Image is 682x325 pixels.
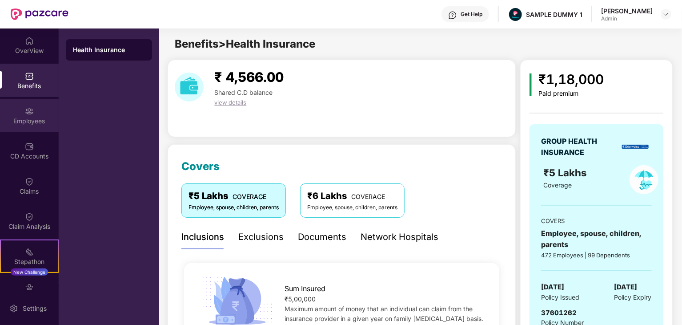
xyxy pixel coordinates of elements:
[541,292,579,302] span: Policy Issued
[509,8,522,21] img: Pazcare_Alternative_logo-01-01.png
[622,145,649,149] img: insurerLogo
[25,248,34,256] img: svg+xml;base64,PHN2ZyB4bWxucz0iaHR0cDovL3d3dy53My5vcmcvMjAwMC9zdmciIHdpZHRoPSIyMSIgaGVpZ2h0PSIyMC...
[298,230,346,244] div: Documents
[544,181,572,189] span: Coverage
[614,282,638,292] span: [DATE]
[541,216,651,225] div: COVERS
[601,7,653,15] div: [PERSON_NAME]
[181,230,224,244] div: Inclusions
[25,177,34,186] img: svg+xml;base64,PHN2ZyBpZD0iQ2xhaW0iIHhtbG5zPSJodHRwOi8vd3d3LnczLm9yZy8yMDAwL3N2ZyIgd2lkdGg9IjIwIi...
[448,11,457,20] img: svg+xml;base64,PHN2ZyBpZD0iSGVscC0zMngzMiIgeG1sbnM9Imh0dHA6Ly93d3cudzMub3JnLzIwMDAvc3ZnIiB3aWR0aD...
[189,203,279,212] div: Employee, spouse, children, parents
[541,136,619,158] div: GROUP HEALTH INSURANCE
[214,89,273,96] span: Shared C.D balance
[233,193,266,200] span: COVERAGE
[630,165,658,194] img: policyIcon
[541,251,651,260] div: 472 Employees | 99 Dependents
[9,304,18,313] img: svg+xml;base64,PHN2ZyBpZD0iU2V0dGluZy0yMHgyMCIgeG1sbnM9Imh0dHA6Ly93d3cudzMub3JnLzIwMDAvc3ZnIiB3aW...
[361,230,438,244] div: Network Hospitals
[214,99,246,106] span: view details
[530,73,532,96] img: icon
[25,283,34,292] img: svg+xml;base64,PHN2ZyBpZD0iRW5kb3JzZW1lbnRzIiB4bWxucz0iaHR0cDovL3d3dy53My5vcmcvMjAwMC9zdmciIHdpZH...
[25,212,34,221] img: svg+xml;base64,PHN2ZyBpZD0iQ2xhaW0iIHhtbG5zPSJodHRwOi8vd3d3LnczLm9yZy8yMDAwL3N2ZyIgd2lkdGg9IjIwIi...
[541,228,651,250] div: Employee, spouse, children, parents
[307,203,397,212] div: Employee, spouse, children, parents
[461,11,482,18] div: Get Help
[285,294,485,304] div: ₹5,00,000
[544,167,590,179] span: ₹5 Lakhs
[25,107,34,116] img: svg+xml;base64,PHN2ZyBpZD0iRW1wbG95ZWVzIiB4bWxucz0iaHR0cDovL3d3dy53My5vcmcvMjAwMC9zdmciIHdpZHRoPS...
[181,160,220,173] span: Covers
[541,282,564,292] span: [DATE]
[175,37,315,50] span: Benefits > Health Insurance
[25,37,34,45] img: svg+xml;base64,PHN2ZyBpZD0iSG9tZSIgeG1sbnM9Imh0dHA6Ly93d3cudzMub3JnLzIwMDAvc3ZnIiB3aWR0aD0iMjAiIG...
[285,283,325,294] span: Sum Insured
[307,189,397,203] div: ₹6 Lakhs
[541,309,577,317] span: 37601262
[189,189,279,203] div: ₹5 Lakhs
[25,142,34,151] img: svg+xml;base64,PHN2ZyBpZD0iQ0RfQWNjb3VudHMiIGRhdGEtbmFtZT0iQ0QgQWNjb3VudHMiIHhtbG5zPSJodHRwOi8vd3...
[20,304,49,313] div: Settings
[238,230,284,244] div: Exclusions
[285,305,483,322] span: Maximum amount of money that an individual can claim from the insurance provider in a given year ...
[11,8,68,20] img: New Pazcare Logo
[539,69,604,90] div: ₹1,18,000
[662,11,670,18] img: svg+xml;base64,PHN2ZyBpZD0iRHJvcGRvd24tMzJ4MzIiIHhtbG5zPSJodHRwOi8vd3d3LnczLm9yZy8yMDAwL3N2ZyIgd2...
[601,15,653,22] div: Admin
[614,292,652,302] span: Policy Expiry
[351,193,385,200] span: COVERAGE
[214,69,284,85] span: ₹ 4,566.00
[539,90,604,97] div: Paid premium
[175,73,204,102] img: download
[73,45,145,54] div: Health Insurance
[1,257,58,266] div: Stepathon
[25,72,34,81] img: svg+xml;base64,PHN2ZyBpZD0iQmVuZWZpdHMiIHhtbG5zPSJodHRwOi8vd3d3LnczLm9yZy8yMDAwL3N2ZyIgd2lkdGg9Ij...
[11,268,48,276] div: New Challenge
[526,10,582,19] div: SAMPLE DUMMY 1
